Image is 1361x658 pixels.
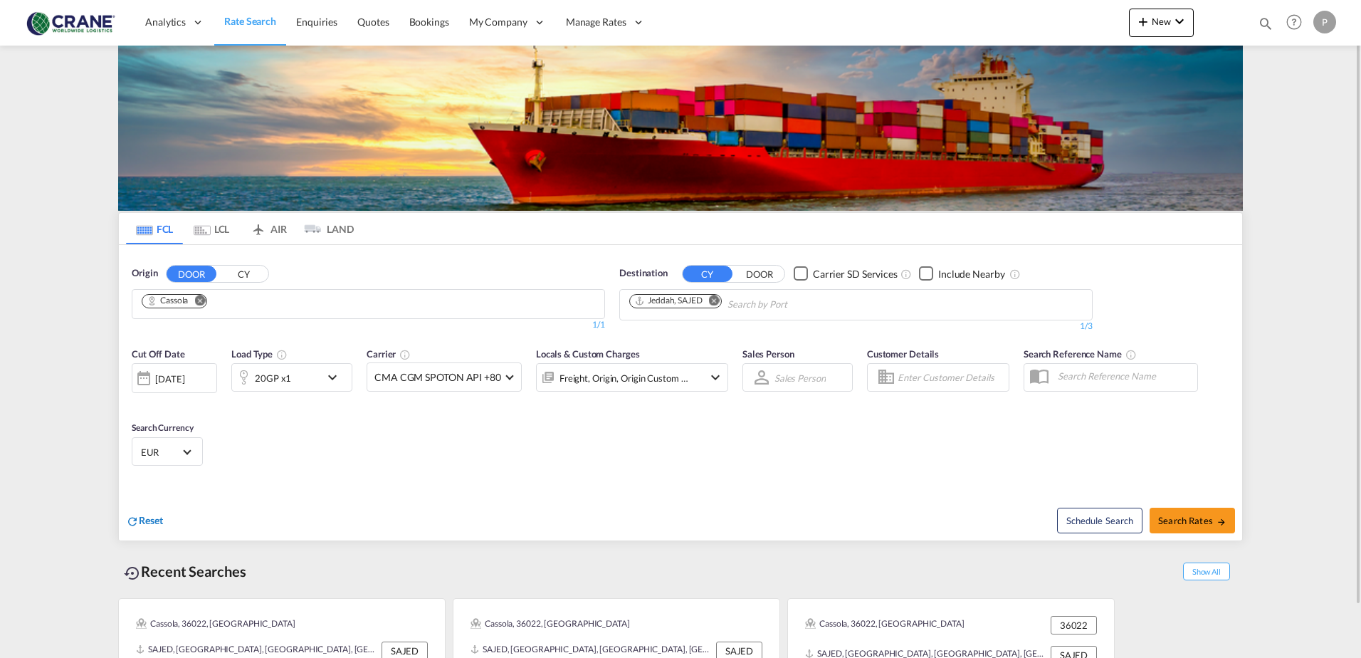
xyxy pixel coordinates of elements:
button: Remove [700,295,721,309]
div: 20GP x1icon-chevron-down [231,363,352,392]
md-datepicker: Select [132,392,142,411]
div: icon-refreshReset [126,513,163,529]
div: Cassola [147,295,188,307]
div: Include Nearby [938,267,1005,281]
span: Show All [1183,563,1230,580]
span: Sales Person [742,348,794,360]
span: Bookings [409,16,449,28]
md-chips-wrap: Chips container. Use arrow keys to select chips. [627,290,868,316]
div: Cassola, 36022, Europe [136,616,295,630]
div: 1/3 [619,320,1093,333]
span: My Company [469,15,527,29]
span: Origin [132,266,157,281]
span: Quotes [357,16,389,28]
input: Search Reference Name [1051,365,1197,387]
div: icon-magnify [1258,16,1273,37]
div: [DATE] [155,372,184,385]
md-icon: icon-airplane [250,221,267,231]
span: Help [1282,10,1306,34]
div: Recent Searches [118,555,252,587]
span: Locals & Custom Charges [536,348,640,360]
input: Chips input. [727,293,863,316]
input: Enter Customer Details [898,367,1004,388]
md-icon: icon-arrow-right [1217,517,1226,527]
div: P [1313,11,1336,33]
md-select: Sales Person [773,367,827,388]
div: Help [1282,10,1313,36]
span: Rate Search [224,15,276,27]
span: EUR [141,446,181,459]
md-tab-item: AIR [240,213,297,244]
div: Freight Origin Origin Custom Factory Stuffing [559,368,689,388]
img: 374de710c13411efa3da03fd754f1635.jpg [21,6,117,38]
span: Enquiries [296,16,337,28]
span: Load Type [231,348,288,360]
span: Search Rates [1158,515,1226,526]
div: Press delete to remove this chip. [634,295,705,307]
div: Cassola, 36022, Europe [471,616,630,630]
span: Cut Off Date [132,348,185,360]
span: New [1135,16,1188,27]
button: CY [219,266,268,282]
md-tab-item: LCL [183,213,240,244]
span: Search Reference Name [1024,348,1137,360]
div: OriginDOOR CY Chips container. Use arrow keys to select chips.1/1Destination CY DOORCheckbox No I... [119,245,1242,540]
span: Destination [619,266,668,281]
md-icon: icon-chevron-down [707,369,724,386]
div: 20GP x1 [255,368,291,388]
md-icon: icon-information-outline [276,349,288,360]
md-icon: icon-refresh [126,515,139,528]
md-icon: icon-magnify [1258,16,1273,31]
md-icon: icon-chevron-down [324,369,348,386]
span: Customer Details [867,348,939,360]
md-checkbox: Checkbox No Ink [794,266,898,281]
span: CMA CGM SPOTON API +80 [374,370,501,385]
span: Reset [139,514,163,526]
div: 1/1 [132,319,605,331]
div: Carrier SD Services [813,267,898,281]
md-chips-wrap: Chips container. Use arrow keys to select chips. [140,290,219,315]
span: Analytics [145,15,186,29]
button: Note: By default Schedule search will only considerorigin ports, destination ports and cut off da... [1057,508,1142,533]
md-icon: icon-backup-restore [124,565,141,582]
md-checkbox: Checkbox No Ink [919,266,1005,281]
button: DOOR [167,266,216,282]
button: Search Ratesicon-arrow-right [1150,508,1235,533]
button: DOOR [735,266,784,282]
div: [DATE] [132,363,217,393]
div: Cassola, 36022, Europe [805,616,965,634]
md-icon: Unchecked: Search for CY (Container Yard) services for all selected carriers.Checked : Search for... [900,268,912,280]
button: CY [683,266,732,282]
md-select: Select Currency: € EUREuro [140,442,195,462]
md-icon: Unchecked: Ignores neighbouring ports when fetching rates.Checked : Includes neighbouring ports w... [1009,268,1021,280]
md-icon: Your search will be saved by the below given name [1125,349,1137,360]
md-icon: icon-plus 400-fg [1135,13,1152,30]
md-icon: icon-chevron-down [1171,13,1188,30]
div: 36022 [1051,616,1097,634]
md-tab-item: LAND [297,213,354,244]
span: Carrier [367,348,411,360]
img: LCL+%26+FCL+BACKGROUND.png [118,46,1243,211]
md-icon: The selected Trucker/Carrierwill be displayed in the rate results If the rates are from another f... [399,349,411,360]
md-tab-item: FCL [126,213,183,244]
span: Manage Rates [566,15,626,29]
md-pagination-wrapper: Use the left and right arrow keys to navigate between tabs [126,213,354,244]
button: icon-plus 400-fgNewicon-chevron-down [1129,9,1194,37]
button: Remove [185,295,206,309]
div: Freight Origin Origin Custom Factory Stuffingicon-chevron-down [536,363,728,392]
div: Press delete to remove this chip. [147,295,191,307]
div: Jeddah, SAJED [634,295,703,307]
span: Search Currency [132,422,194,433]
